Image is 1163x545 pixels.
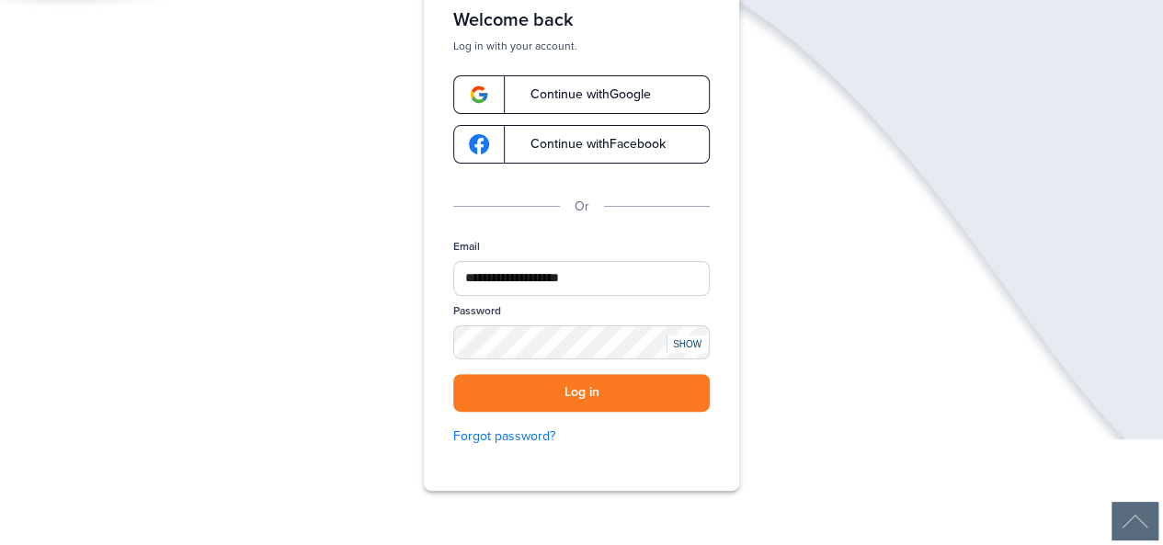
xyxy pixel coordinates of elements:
input: Email [453,261,710,296]
img: Back to Top [1112,502,1158,540]
a: google-logoContinue withFacebook [453,125,710,164]
div: SHOW [667,335,707,353]
p: Log in with your account. [453,39,710,53]
button: Log in [453,374,710,412]
p: Or [575,197,589,217]
img: google-logo [469,85,489,105]
label: Email [453,239,480,255]
label: Password [453,303,501,319]
span: Continue with Google [512,88,651,101]
span: Continue with Facebook [512,138,666,151]
img: google-logo [469,134,489,154]
input: Password [453,325,710,359]
div: Scroll Back to Top [1112,502,1158,540]
h1: Welcome back [453,9,710,31]
a: google-logoContinue withGoogle [453,75,710,114]
a: Forgot password? [453,426,710,447]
